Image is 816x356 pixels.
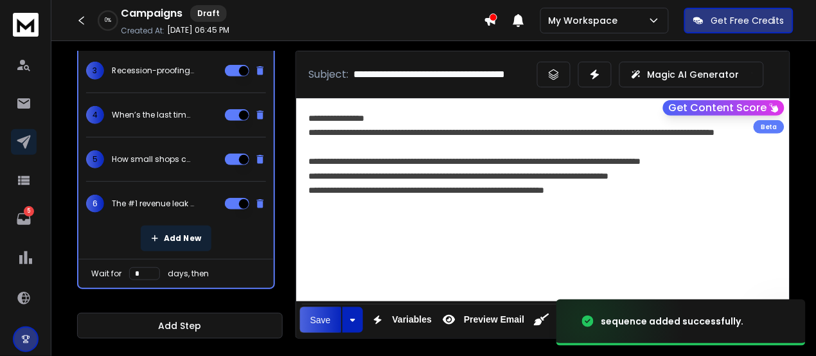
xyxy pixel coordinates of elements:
[77,313,283,339] button: Add Step
[86,195,104,213] span: 6
[663,100,785,116] button: Get Content Score
[11,206,37,232] a: 5
[300,307,341,333] button: Save
[168,269,209,279] p: days, then
[86,150,104,168] span: 5
[619,62,764,87] button: Magic AI Generator
[190,5,227,22] div: Draft
[141,226,211,251] button: Add New
[112,154,194,165] p: How small shops can outplay the big chains
[529,307,554,333] button: Clean HTML
[647,68,739,81] p: Magic AI Generator
[366,307,435,333] button: Variables
[601,315,744,328] div: sequence added successfully.
[91,269,121,279] p: Wait for
[105,17,111,24] p: 0 %
[24,206,34,217] p: 5
[549,14,623,27] p: My Workspace
[112,66,194,76] p: Recession-proofing your shop starts now
[461,314,527,325] span: Preview Email
[437,307,527,333] button: Preview Email
[121,6,182,21] h1: Campaigns
[112,110,194,120] p: When’s the last time you took a real day off?
[86,62,104,80] span: 3
[754,120,785,134] div: Beta
[112,199,194,209] p: The #1 revenue leak in oil change shops
[13,13,39,37] img: logo
[86,106,104,124] span: 4
[167,25,229,35] p: [DATE] 06:45 PM
[684,8,794,33] button: Get Free Credits
[711,14,785,27] p: Get Free Credits
[309,67,349,82] p: Subject:
[121,26,164,36] p: Created At:
[390,314,435,325] span: Variables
